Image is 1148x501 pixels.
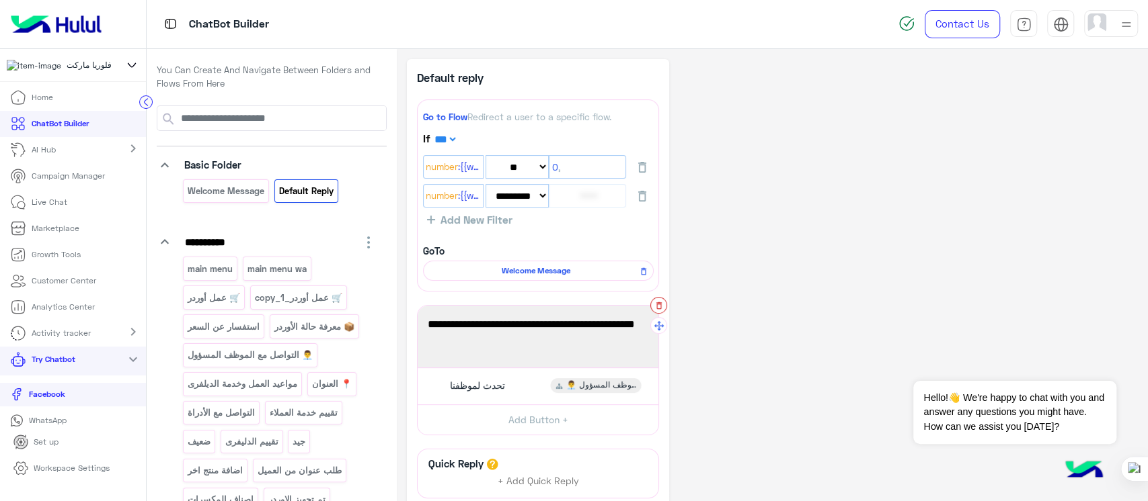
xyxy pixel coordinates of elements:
[157,64,387,90] p: You Can Create And Navigate Between Folders and Flows From Here
[1016,17,1032,32] img: tab
[254,290,343,306] p: 🛒 عمل أوردر_copy_1
[426,160,458,175] span: Number
[913,381,1116,444] span: Hello!👋 We're happy to chat with you and answer any questions you might have. How can we assist y...
[1087,13,1106,32] img: userImage
[898,15,915,32] img: spinner
[450,379,505,392] span: تحدث لموظفنا
[187,261,234,277] p: main menu
[32,353,75,365] p: Try Chatbot
[423,132,654,145] p: If
[925,10,1000,38] a: Contact Us
[488,471,588,491] button: + Add Quick Reply
[24,388,70,400] p: Facebook
[3,455,120,482] a: Workspace Settings
[498,475,579,486] span: + Add Quick Reply
[278,183,334,199] p: Default reply
[435,214,512,226] span: Add New Filter
[125,351,141,367] mat-icon: expand_more
[187,183,266,199] p: Welcome Message
[5,10,107,38] img: Logo
[552,161,558,173] span: 0
[256,463,342,478] p: طلب عنوان من العميل
[423,110,654,124] div: Redirect a user to a specific flow.
[428,316,648,350] span: في حال مواجهة صعوبة برجاء اختيار تحدث لخدمة العملاء
[32,118,89,130] p: ChatBot Builder
[418,404,658,435] button: Add Button +
[184,158,241,171] span: Basic Folder
[67,59,112,71] span: فلوريا ماركت
[551,378,642,393] div: 👨‍💼 التواصل مع الموظف المسؤول
[423,111,467,122] span: Go to Flow
[32,301,95,313] p: Analytics Center
[430,265,642,277] span: Welcome Message
[32,248,81,261] p: Growth Tools
[187,376,299,392] p: مواعيد العمل وخدمة الديلفرى
[3,429,69,455] a: Set up
[417,69,538,86] p: Default reply
[650,317,667,334] button: Drag
[268,405,338,420] p: تقييم خدمة العملاء
[32,275,96,287] p: Customer Center
[423,261,654,281] div: Welcome Message
[425,457,487,469] h6: Quick Reply
[246,261,307,277] p: main menu wa
[635,263,652,279] button: Remove Flow
[292,434,307,449] p: جيد
[162,15,179,32] img: tab
[32,91,53,103] p: Home
[273,319,355,334] p: 📦 معرفة حالة الأوردر
[650,297,667,314] button: Delete Message
[552,160,560,174] div: ,
[566,379,636,392] span: 👨‍💼 التواصل مع الموظف المسؤول
[1053,17,1069,32] img: tab
[32,222,79,234] p: Marketplace
[187,290,241,306] p: 🛒 عمل أوردر
[125,324,141,340] mat-icon: chevron_right
[157,157,173,173] i: keyboard_arrow_down
[32,327,91,339] p: Activity tracker
[32,196,67,208] p: Live Chat
[157,234,173,250] i: keyboard_arrow_down
[32,170,105,182] p: Campaign Manager
[423,245,445,257] b: GoTo
[311,376,352,392] p: 📍 العنوان
[187,463,244,478] p: اضافة منتج اخر
[187,319,261,334] p: استفسار عن السعر
[224,434,279,449] p: تقييم الدليفرى
[1118,16,1135,33] img: profile
[187,405,256,420] p: التواصل مع الأدراة
[1010,10,1037,38] a: tab
[125,140,141,156] mat-icon: chevron_right
[189,15,269,34] p: ChatBot Builder
[458,160,481,175] span: :{{welcome}}
[426,189,458,203] span: Number
[7,60,61,72] img: 101148596323591
[187,347,314,363] p: 👨‍💼 التواصل مع الموظف المسؤول
[423,213,516,226] button: Add New Filter
[32,144,56,156] p: AI Hub
[1061,447,1108,494] img: hulul-logo.png
[458,189,481,203] span: :{{welcome}}
[187,434,212,449] p: ضعيف
[34,436,59,448] p: Set up
[24,414,71,426] p: WhatsApp
[34,462,110,474] p: Workspace Settings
